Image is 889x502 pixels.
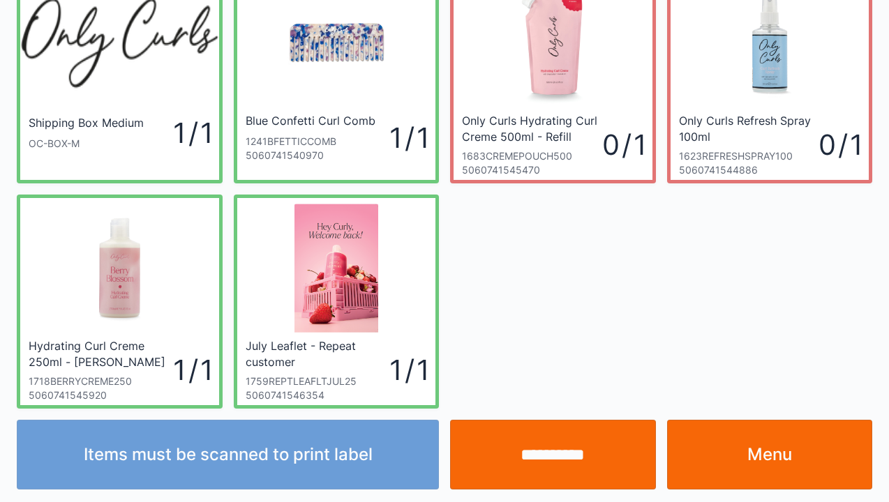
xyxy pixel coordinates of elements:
a: Menu [667,420,873,489]
div: 0 / 1 [819,125,860,165]
div: Only Curls Hydrating Curl Creme 500ml - Refill Pouch [462,113,599,144]
img: Screenshot-87.png [294,204,378,333]
div: 1623REFRESHSPRAY100 [679,149,819,163]
div: 5060741544886 [679,163,819,177]
a: July Leaflet - Repeat customer1759REPTLEAFLTJUL2550607415463541 / 1 [234,195,440,409]
div: 1683CREMEPOUCH500 [462,149,602,163]
div: 1 / 1 [379,118,428,158]
div: Shipping Box Medium [29,115,144,131]
div: 1718BERRYCREME250 [29,374,173,388]
div: 1 / 1 [147,113,211,153]
div: Hydrating Curl Creme 250ml - [PERSON_NAME] Blossom [29,338,170,369]
div: 1759REPTLEAFLTJUL25 [246,374,390,388]
div: July Leaflet - Repeat customer [246,338,387,369]
div: 5060741540970 [246,149,379,162]
div: 0 / 1 [602,125,644,165]
div: OC-BOX-M [29,137,147,151]
div: 1 / 1 [173,350,211,390]
div: 5060741545470 [462,163,602,177]
div: Only Curls Refresh Spray 100ml [679,113,816,144]
div: 1241BFETTICCOMB [246,135,379,149]
div: 1 / 1 [389,350,427,390]
div: Blue Confetti Curl Comb [246,113,375,129]
div: 5060741545920 [29,388,173,402]
div: 5060741546354 [246,388,390,402]
img: Berry_Blossom_-_Hydrating_Curl_Creme_250ml_2048x.jpg [55,204,184,333]
a: Hydrating Curl Creme 250ml - [PERSON_NAME] Blossom1718BERRYCREME25050607415459201 / 1 [17,195,223,409]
